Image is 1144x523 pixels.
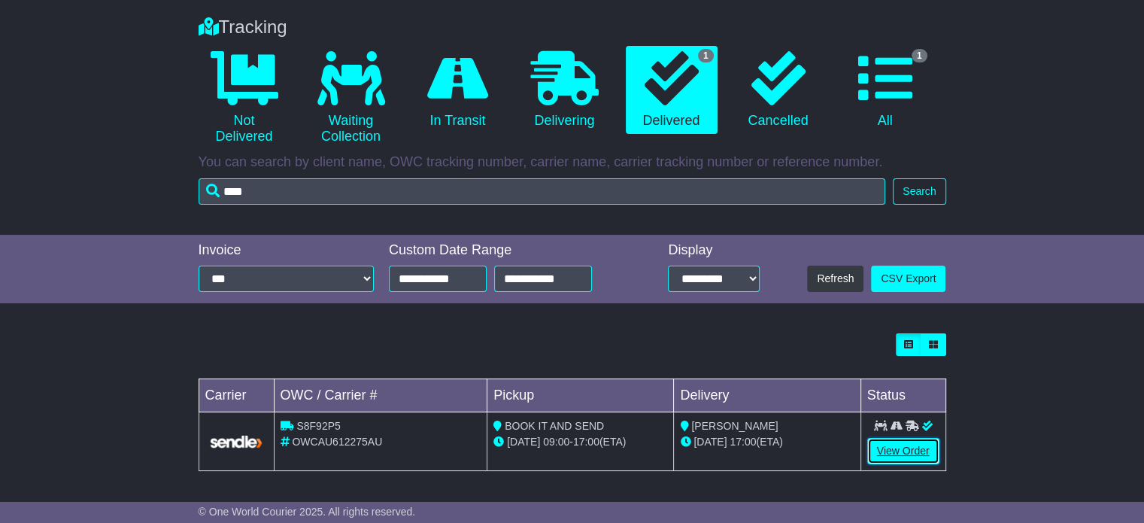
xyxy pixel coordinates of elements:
span: 1 [912,49,927,62]
a: Not Delivered [199,46,290,151]
span: BOOK IT AND SEND [505,420,604,432]
span: S8F92P5 [296,420,340,432]
span: [DATE] [693,436,727,448]
div: - (ETA) [493,434,667,450]
a: 1 Delivered [626,46,718,135]
a: View Order [867,438,939,464]
a: 1 All [839,46,931,135]
p: You can search by client name, OWC tracking number, carrier name, carrier tracking number or refe... [199,154,946,171]
div: (ETA) [680,434,854,450]
td: Delivery [674,379,860,412]
a: Delivering [519,46,611,135]
td: Pickup [487,379,674,412]
a: Waiting Collection [305,46,397,151]
a: In Transit [412,46,504,135]
div: Custom Date Range [389,242,628,259]
div: Invoice [199,242,375,259]
div: Display [668,242,760,259]
button: Search [893,178,945,205]
span: [PERSON_NAME] [691,420,778,432]
a: Cancelled [733,46,824,135]
td: Carrier [199,379,274,412]
span: [DATE] [507,436,540,448]
span: 09:00 [543,436,569,448]
td: Status [860,379,945,412]
button: Refresh [807,266,863,292]
span: 1 [698,49,714,62]
span: OWCAU612275AU [292,436,382,448]
span: © One World Courier 2025. All rights reserved. [199,506,416,518]
td: OWC / Carrier # [274,379,487,412]
span: 17:00 [573,436,599,448]
a: CSV Export [871,266,945,292]
div: Tracking [191,17,954,38]
img: GetCarrierServiceLogo [208,434,265,450]
span: 17:00 [730,436,756,448]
